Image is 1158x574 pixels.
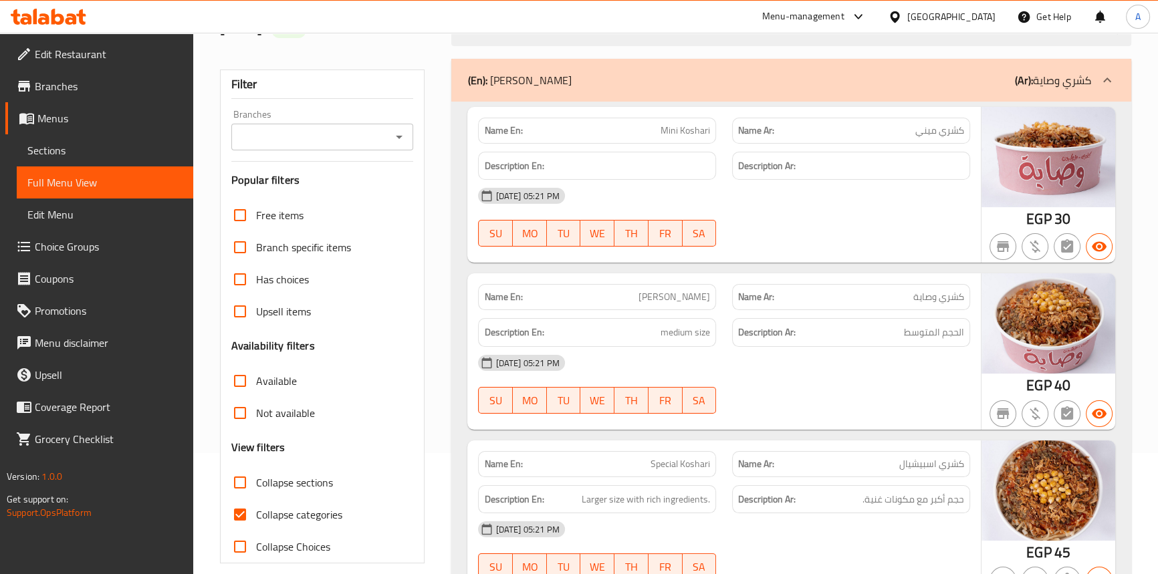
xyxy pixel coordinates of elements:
button: Not has choices [1054,233,1080,260]
strong: Name En: [484,290,522,304]
span: Grocery Checklist [35,431,183,447]
button: SA [683,387,717,414]
button: Open [390,128,409,146]
span: Special Koshari [651,457,710,471]
span: MO [518,391,542,410]
span: Collapse categories [256,507,342,523]
button: SU [478,220,513,247]
img: %D9%83%D8%B4%D8%B1%D9%8A_%D9%88_%D8%B5%D8%A7%D9%8A%D9%87%D8%B9_%D9%85%D9%8A%D9%86%D9%8A6389476603... [981,107,1115,207]
span: Promotions [35,303,183,319]
a: Branches [5,70,193,102]
button: WE [580,220,614,247]
strong: Name Ar: [738,290,774,304]
strong: Description En: [484,158,544,174]
span: [DATE] 05:21 PM [490,190,564,202]
b: (Ar): [1015,70,1033,90]
span: Menu disclaimer [35,335,183,351]
span: Version: [7,468,39,485]
a: Promotions [5,295,193,327]
button: SA [683,220,717,247]
a: Coverage Report [5,391,193,423]
a: Menu disclaimer [5,327,193,359]
span: SA [688,391,711,410]
h3: Popular filters [231,172,414,188]
span: A [1135,9,1141,24]
button: FR [649,220,683,247]
span: 1.0.0 [41,468,62,485]
button: Not has choices [1054,400,1080,427]
button: Available [1086,233,1113,260]
a: Choice Groups [5,231,193,263]
span: TU [552,391,576,410]
span: TH [620,224,643,243]
button: SU [478,387,513,414]
b: (En): [467,70,487,90]
span: WE [586,391,609,410]
span: Upsell [35,367,183,383]
a: Coupons [5,263,193,295]
span: Edit Menu [27,206,183,223]
span: SU [484,391,507,410]
a: Menus [5,102,193,134]
button: FR [649,387,683,414]
span: كشري وصاية [913,290,964,304]
strong: Description En: [484,324,544,341]
span: FR [654,224,677,243]
a: Support.OpsPlatform [7,504,92,521]
span: [DATE] 05:21 PM [490,523,564,536]
button: TU [547,387,581,414]
span: WE [586,224,609,243]
p: [PERSON_NAME] [467,72,571,88]
button: Purchased item [1022,400,1048,427]
strong: Description En: [484,491,544,508]
div: Filter [231,70,414,99]
button: TU [547,220,581,247]
span: FR [654,391,677,410]
span: SA [688,224,711,243]
span: Full Menu View [27,174,183,190]
span: Branch specific items [256,239,351,255]
span: Branches [35,78,183,94]
a: Sections [17,134,193,166]
span: medium size [661,324,710,341]
span: Choice Groups [35,239,183,255]
span: Mini Koshari [661,124,710,138]
span: الحجم المتوسط [904,324,964,341]
span: Not available [256,405,315,421]
span: كشري اسبيشيال [899,457,964,471]
span: Get support on: [7,490,68,508]
span: SU [484,224,507,243]
button: WE [580,387,614,414]
span: Free items [256,207,304,223]
strong: Description Ar: [738,491,796,508]
button: Not branch specific item [990,233,1016,260]
span: [PERSON_NAME] [639,290,710,304]
a: Full Menu View [17,166,193,198]
strong: Description Ar: [738,324,796,341]
span: EGP [1026,372,1051,398]
span: TH [620,391,643,410]
span: Available [256,373,297,389]
p: كشري وصاية [1015,72,1091,88]
strong: Description Ar: [738,158,796,174]
div: (En): [PERSON_NAME](Ar):كشري وصاية [451,59,1131,102]
span: 30 [1054,206,1070,232]
strong: Name En: [484,124,522,138]
span: حجم أكبر مع مكونات غنية. [862,491,964,508]
span: Edit Restaurant [35,46,183,62]
span: Coupons [35,271,183,287]
button: TH [614,387,649,414]
span: 45 [1054,539,1070,565]
span: Menus [37,110,183,126]
span: EGP [1026,206,1051,232]
span: MO [518,224,542,243]
div: Menu-management [762,9,844,25]
a: Grocery Checklist [5,423,193,455]
a: Upsell [5,359,193,391]
strong: Name En: [484,457,522,471]
a: Edit Restaurant [5,38,193,70]
button: MO [513,387,547,414]
a: Edit Menu [17,198,193,231]
span: TU [552,224,576,243]
button: Not branch specific item [990,400,1016,427]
